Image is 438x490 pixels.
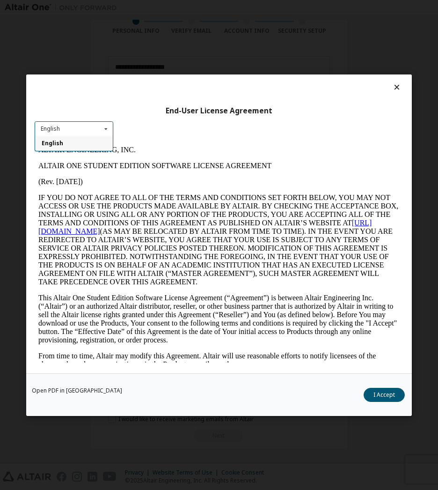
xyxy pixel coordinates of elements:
p: (Rev. [DATE]) [4,36,365,44]
p: This Altair One Student Edition Software License Agreement (“Agreement”) is between Altair Engine... [4,152,365,202]
p: ALTAIR ENGINEERING, INC. [4,4,365,12]
p: ALTAIR ONE STUDENT EDITION SOFTWARE LICENSE AGREEMENT [4,20,365,28]
a: [URL][DOMAIN_NAME] [4,77,337,93]
div: End-User License Agreement [35,106,403,115]
p: IF YOU DO NOT AGREE TO ALL OF THE TERMS AND CONDITIONS SET FORTH BELOW, YOU MAY NOT ACCESS OR USE... [4,52,365,144]
div: English [41,126,60,132]
a: Open PDF in [GEOGRAPHIC_DATA] [32,387,122,393]
button: I Accept [364,387,405,401]
p: From time to time, Altair may modify this Agreement. Altair will use reasonable efforts to notify... [4,210,365,227]
span: English [42,139,63,147]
